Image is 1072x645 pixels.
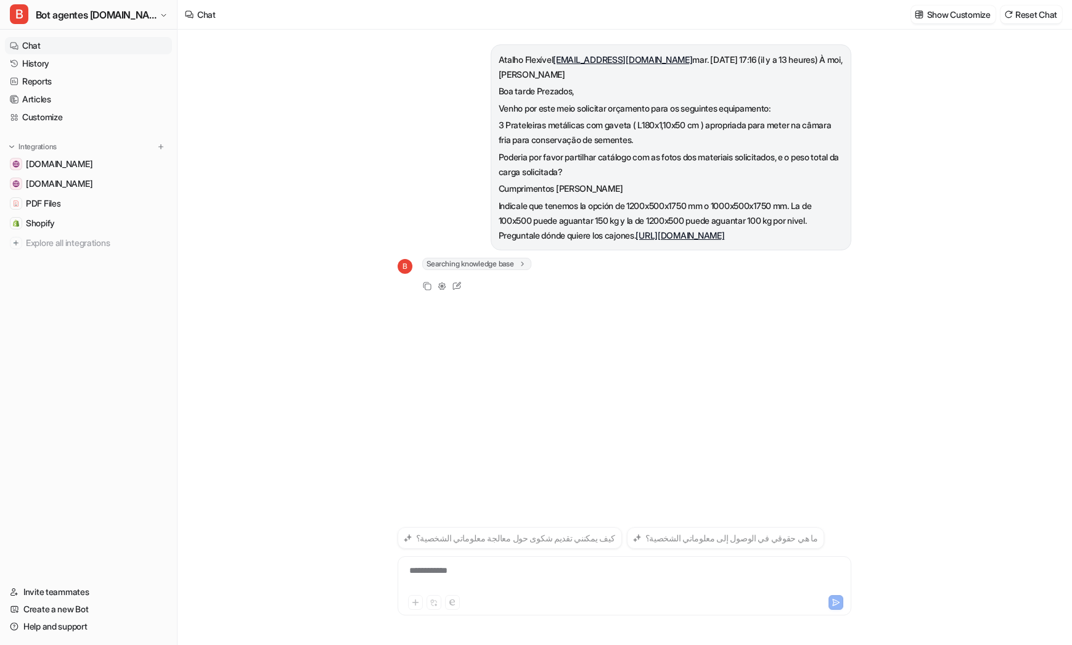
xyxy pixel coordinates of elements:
[5,175,172,192] a: www.lioninox.com[DOMAIN_NAME]
[26,197,60,210] span: PDF Files
[157,142,165,151] img: menu_add.svg
[422,258,531,270] span: Searching knowledge base
[398,527,622,549] button: كيف يمكنني تقديم شكوى حول معالجة معلوماتي الشخصية؟
[499,52,843,82] p: Atalho Flexível mar. [DATE] 17:16 (il y a 13 heures) À moi, [PERSON_NAME]
[12,180,20,187] img: www.lioninox.com
[12,200,20,207] img: PDF Files
[499,199,843,243] p: Indicale que tenemos la opción de 1200x500x1750 mm o 1000x500x1750 mm. La de 100x500 puede aguant...
[12,160,20,168] img: handwashbasin.com
[627,527,825,549] button: ما هي حقوقي في الوصول إلى معلوماتي الشخصية؟
[5,234,172,252] a: Explore all integrations
[1004,10,1013,19] img: reset
[5,215,172,232] a: ShopifyShopify
[5,155,172,173] a: handwashbasin.com[DOMAIN_NAME]
[5,91,172,108] a: Articles
[12,220,20,227] img: Shopify
[26,158,92,170] span: [DOMAIN_NAME]
[5,73,172,90] a: Reports
[26,233,167,253] span: Explore all integrations
[499,118,843,147] p: 3 Prateleiras metálicas com gaveta ( L180x1,10x50 cm ) apropriada para meter na câmara fria para ...
[553,54,692,65] a: [EMAIL_ADDRESS][DOMAIN_NAME]
[26,217,55,229] span: Shopify
[36,6,157,23] span: Bot agentes [DOMAIN_NAME]
[911,6,996,23] button: Show Customize
[915,10,923,19] img: customize
[5,601,172,618] a: Create a new Bot
[5,195,172,212] a: PDF FilesPDF Files
[499,101,843,116] p: Venho por este meio solicitar orçamento para os seguintes equipamento:
[5,109,172,126] a: Customize
[5,55,172,72] a: History
[18,142,57,152] p: Integrations
[5,37,172,54] a: Chat
[10,4,28,24] span: B
[499,181,843,196] p: Cumprimentos [PERSON_NAME]
[197,8,216,21] div: Chat
[927,8,991,21] p: Show Customize
[636,230,724,240] a: [URL][DOMAIN_NAME]
[1000,6,1062,23] button: Reset Chat
[499,150,843,179] p: Poderia por favor partilhar catálogo com as fotos dos materiais solicitados, e o peso total da ca...
[7,142,16,151] img: expand menu
[499,84,843,99] p: Boa tarde Prezados,
[10,237,22,249] img: explore all integrations
[5,583,172,601] a: Invite teammates
[398,259,412,274] span: B
[5,618,172,635] a: Help and support
[26,178,92,190] span: [DOMAIN_NAME]
[5,141,60,153] button: Integrations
